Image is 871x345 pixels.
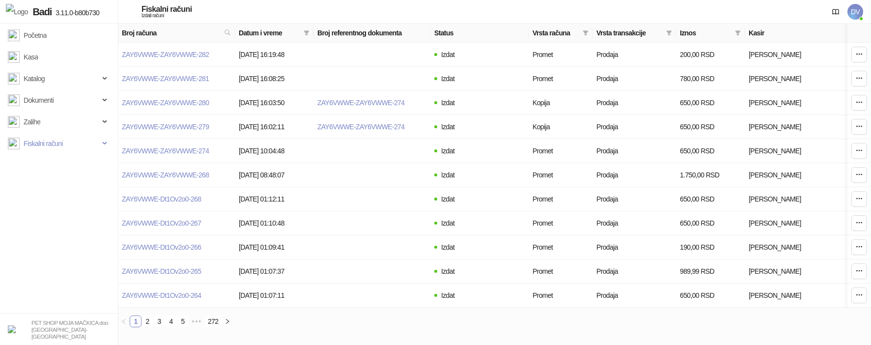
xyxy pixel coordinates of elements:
td: [DATE] 16:08:25 [235,67,313,91]
td: 650,00 RSD [676,115,745,139]
td: Prodaja [592,67,676,91]
span: filter [302,26,311,40]
td: ZAY6VWWE-ZAY6VWWE-268 [118,163,235,187]
td: ZAY6VWWE-ZAY6VWWE-281 [118,67,235,91]
li: Sledećih 5 Strana [189,316,204,327]
td: ZAY6VWWE-ZAY6VWWE-282 [118,43,235,67]
td: Prodaja [592,259,676,284]
a: ZAY6VWWE-ZAY6VWWE-282 [122,51,209,58]
td: ZAY6VWWE-ZAY6VWWE-279 [118,115,235,139]
span: Izdat [441,99,454,107]
td: Promet [529,235,592,259]
span: Dokumenti [24,90,54,110]
td: 650,00 RSD [676,211,745,235]
td: 190,00 RSD [676,235,745,259]
span: Katalog [24,69,45,88]
td: ZAY6VWWE-Dt1Ov2o0-268 [118,187,235,211]
span: Badi [33,6,52,17]
span: filter [666,30,672,36]
td: Prodaja [592,43,676,67]
span: filter [304,30,309,36]
td: Kopija [529,91,592,115]
span: Izdat [441,51,454,58]
span: filter [664,26,674,40]
a: Početna [8,26,47,45]
a: ZAY6VWWE-Dt1Ov2o0-267 [122,219,201,227]
span: 3.11.0-b80b730 [52,9,99,17]
td: Prodaja [592,163,676,187]
li: 4 [165,316,177,327]
a: ZAY6VWWE-ZAY6VWWE-268 [122,171,209,179]
th: Kasir [745,24,862,43]
td: ZAY6VWWE-Dt1Ov2o0-267 [118,211,235,235]
td: Prodaja [592,211,676,235]
span: Izdat [441,195,454,203]
small: PET SHOP MOJA MAČKICA doo [GEOGRAPHIC_DATA]-[GEOGRAPHIC_DATA] [31,319,108,340]
a: ZAY6VWWE-ZAY6VWWE-274 [122,147,209,155]
span: Kasir [749,28,848,38]
div: Fiskalni računi [141,5,192,13]
span: filter [735,30,741,36]
span: Izdat [441,243,454,251]
span: Broj računa [122,28,220,38]
a: ZAY6VWWE-ZAY6VWWE-274 [317,123,404,131]
span: Izdat [441,291,454,299]
td: Promet [529,139,592,163]
td: ZAY6VWWE-Dt1Ov2o0-265 [118,259,235,284]
td: Promet [529,43,592,67]
span: left [121,318,127,324]
td: Prodaja [592,139,676,163]
th: Status [430,24,529,43]
td: Prodaja [592,235,676,259]
th: Vrsta transakcije [592,24,676,43]
a: ZAY6VWWE-ZAY6VWWE-281 [122,75,209,83]
span: Vrsta transakcije [596,28,662,38]
li: 5 [177,316,189,327]
td: Promet [529,211,592,235]
td: Kopija [529,115,592,139]
a: ZAY6VWWE-Dt1Ov2o0-268 [122,195,201,203]
a: ZAY6VWWE-Dt1Ov2o0-266 [122,243,201,251]
td: [DATE] 16:02:11 [235,115,313,139]
img: Logo [6,4,28,20]
a: ZAY6VWWE-ZAY6VWWE-274 [317,99,404,107]
td: Dejan Velimirović [745,235,862,259]
li: 272 [204,316,222,327]
td: Promet [529,67,592,91]
span: Izdat [441,267,454,275]
td: [DATE] 01:07:11 [235,284,313,308]
td: ZAY6VWWE-ZAY6VWWE-280 [118,91,235,115]
td: 650,00 RSD [676,91,745,115]
a: Kasa [8,47,38,67]
span: Iznos [680,28,731,38]
td: 650,00 RSD [676,284,745,308]
span: filter [583,30,589,36]
td: Promet [529,187,592,211]
td: Prodaja [592,284,676,308]
th: Broj računa [118,24,235,43]
td: [DATE] 16:19:48 [235,43,313,67]
td: Prodaja [592,115,676,139]
td: [DATE] 01:10:48 [235,211,313,235]
a: 3 [154,316,165,327]
td: [DATE] 16:03:50 [235,91,313,115]
td: Dejan Velimirović [745,259,862,284]
span: Izdat [441,123,454,131]
td: 650,00 RSD [676,187,745,211]
span: Izdat [441,219,454,227]
td: 650,00 RSD [676,139,745,163]
span: Vrsta računa [533,28,579,38]
span: ••• [189,316,204,327]
a: ZAY6VWWE-Dt1Ov2o0-265 [122,267,201,275]
button: right [222,316,233,327]
td: 1.750,00 RSD [676,163,745,187]
td: ZAY6VWWE-ZAY6VWWE-274 [118,139,235,163]
td: Prodaja [592,91,676,115]
a: 272 [205,316,221,327]
td: Prodaja [592,187,676,211]
div: Izdati računi [141,13,192,18]
a: ZAY6VWWE-Dt1Ov2o0-264 [122,291,201,299]
span: Izdat [441,171,454,179]
td: Promet [529,259,592,284]
li: Sledeća strana [222,316,233,327]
